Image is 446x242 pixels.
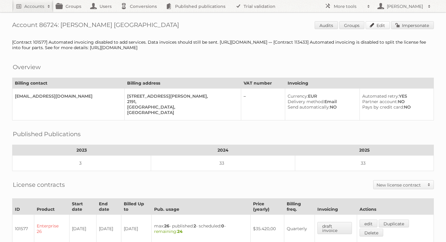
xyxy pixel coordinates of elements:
[362,99,398,104] span: Partner account:
[121,199,151,215] th: Billed Up to
[379,220,409,227] a: Duplicate
[127,93,236,99] div: [STREET_ADDRESS][PERSON_NAME],
[362,99,429,104] div: NO
[96,199,121,215] th: End date
[362,93,429,99] div: YES
[373,180,434,189] a: New license contract
[125,78,241,89] th: Billing address
[284,199,315,215] th: Billing freq.
[377,182,424,188] h2: New license contract
[241,89,285,120] td: –
[151,199,251,215] th: Pub. usage
[357,199,434,215] th: Actions
[360,229,383,237] a: Delete
[24,3,44,9] h2: Accounts
[13,62,41,72] h2: Overview
[15,93,120,99] div: [EMAIL_ADDRESS][DOMAIN_NAME]
[127,110,236,115] div: [GEOGRAPHIC_DATA]
[288,99,355,104] div: Email
[12,199,34,215] th: ID
[288,99,324,104] span: Delivery method:
[127,99,236,104] div: 2191,
[69,199,96,215] th: Start date
[424,180,434,189] span: Toggle
[12,145,151,156] th: 2023
[339,21,364,29] a: Groups
[285,78,434,89] th: Invoicing
[288,104,355,110] div: NO
[391,21,434,29] a: Impersonate
[334,3,364,9] h2: More tools
[295,156,434,171] td: 33
[12,78,125,89] th: Billing contact
[362,93,399,99] span: Automated retry:
[154,229,183,234] span: remaining:
[221,223,224,229] strong: 0
[317,222,352,234] a: draft invoice
[194,223,196,229] strong: 2
[12,156,151,171] td: 3
[127,104,236,110] div: [GEOGRAPHIC_DATA],
[288,93,308,99] span: Currency:
[34,199,69,215] th: Product
[12,39,434,50] div: [Contract 101577] Automated invoicing disabled to add services. Data invoices should still be sen...
[251,199,284,215] th: Price (yearly)
[12,21,434,30] h1: Account 86724: [PERSON_NAME] [GEOGRAPHIC_DATA]
[385,3,425,9] h2: [PERSON_NAME]
[241,78,285,89] th: VAT number
[151,145,295,156] th: 2024
[362,104,429,110] div: NO
[164,223,169,229] strong: 26
[315,199,357,215] th: Invoicing
[177,229,183,234] strong: 24
[366,21,390,29] a: Edit
[362,104,404,110] span: Pays by credit card:
[360,220,377,227] a: edit
[13,180,65,189] h2: License contracts
[288,93,355,99] div: EUR
[151,156,295,171] td: 33
[288,104,330,110] span: Send automatically:
[315,21,338,29] a: Audits
[13,129,81,139] h2: Published Publications
[295,145,434,156] th: 2025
